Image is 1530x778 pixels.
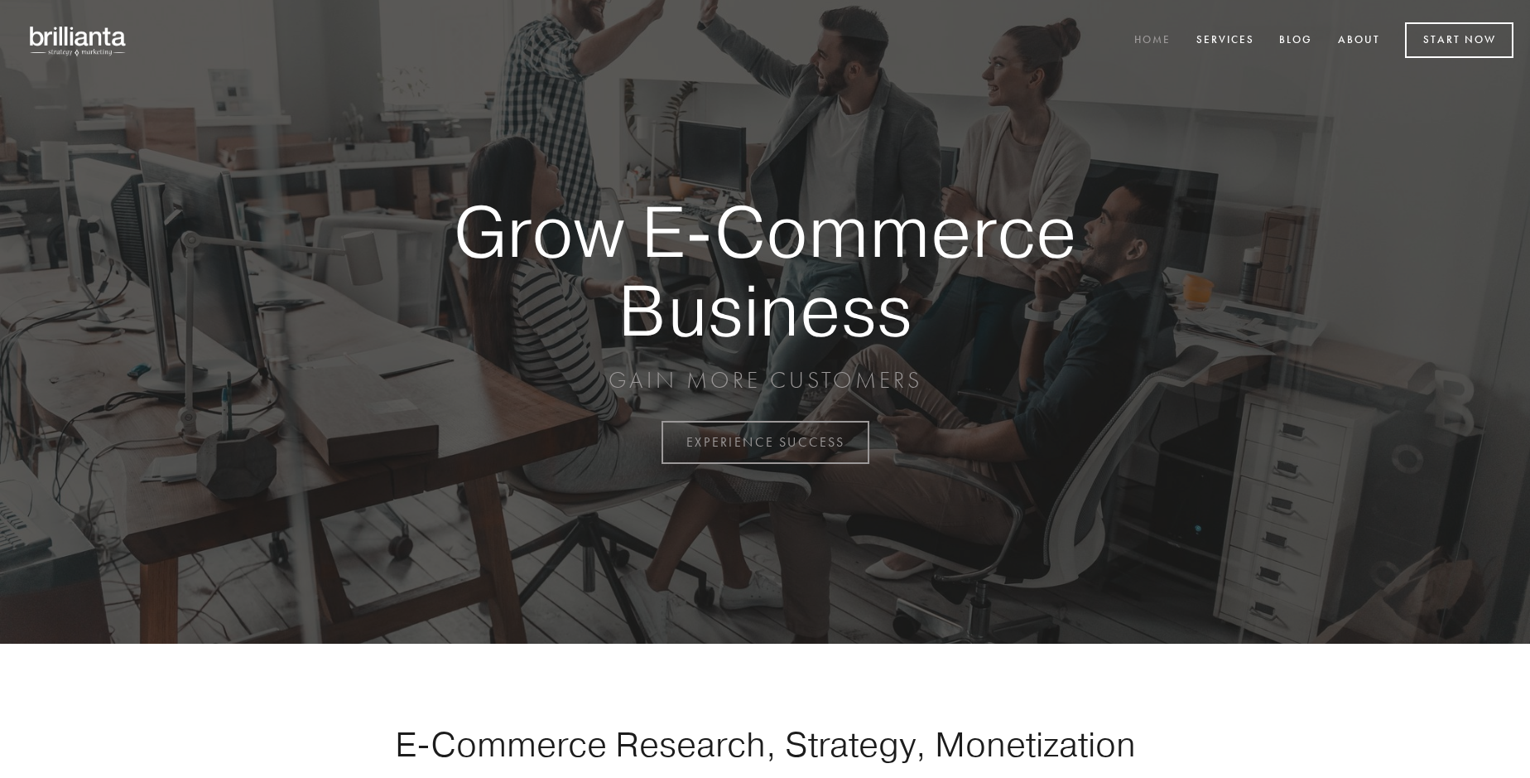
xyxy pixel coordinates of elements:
a: Blog [1268,27,1323,55]
a: Start Now [1405,22,1513,58]
p: GAIN MORE CUSTOMERS [396,365,1134,395]
a: About [1327,27,1391,55]
a: Home [1123,27,1181,55]
strong: Grow E-Commerce Business [396,192,1134,349]
a: EXPERIENCE SUCCESS [662,421,869,464]
img: brillianta - research, strategy, marketing [17,17,141,65]
a: Services [1186,27,1265,55]
h1: E-Commerce Research, Strategy, Monetization [343,723,1187,765]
